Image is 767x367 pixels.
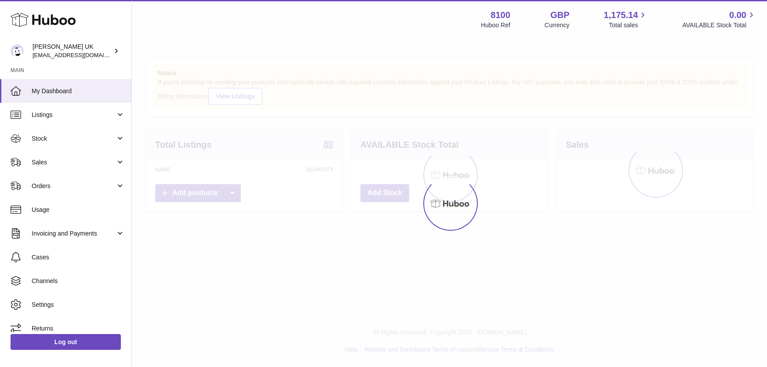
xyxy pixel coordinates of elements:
[11,44,24,58] img: emotion88hk@gmail.com
[32,324,125,333] span: Returns
[32,206,125,214] span: Usage
[32,277,125,285] span: Channels
[481,21,510,29] div: Huboo Ref
[604,9,638,21] span: 1,175.14
[32,301,125,309] span: Settings
[32,158,116,167] span: Sales
[32,182,116,190] span: Orders
[32,134,116,143] span: Stock
[604,9,648,29] a: 1,175.14 Total sales
[682,21,756,29] span: AVAILABLE Stock Total
[545,21,570,29] div: Currency
[32,111,116,119] span: Listings
[33,43,112,59] div: [PERSON_NAME] UK
[491,9,510,21] strong: 8100
[32,253,125,262] span: Cases
[11,334,121,350] a: Log out
[550,9,569,21] strong: GBP
[33,51,129,58] span: [EMAIL_ADDRESS][DOMAIN_NAME]
[32,87,125,95] span: My Dashboard
[729,9,746,21] span: 0.00
[609,21,648,29] span: Total sales
[682,9,756,29] a: 0.00 AVAILABLE Stock Total
[32,229,116,238] span: Invoicing and Payments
